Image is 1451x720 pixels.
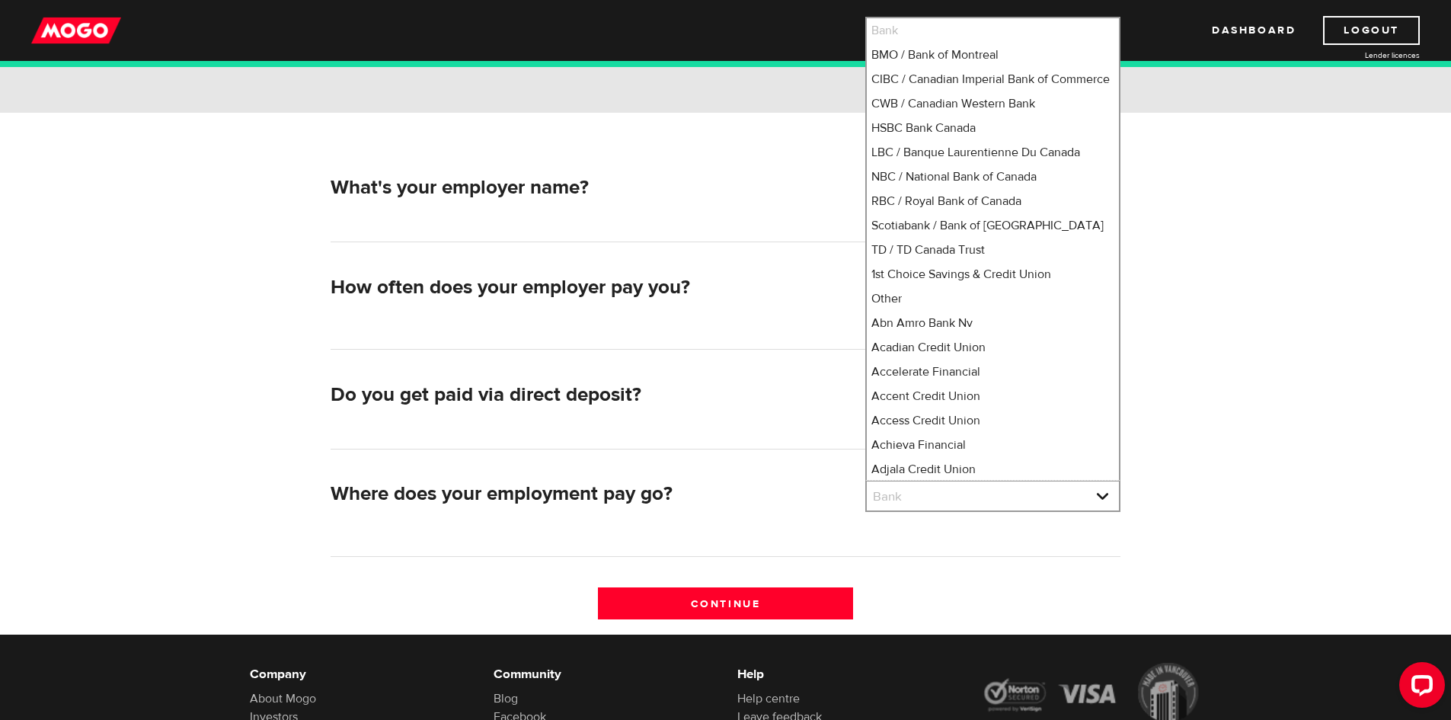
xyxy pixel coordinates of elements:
h2: What's your employer name? [331,176,853,200]
h6: Company [250,665,471,683]
li: Access Credit Union [867,408,1119,433]
li: BMO / Bank of Montreal [867,43,1119,67]
a: Help centre [737,691,800,706]
li: CWB / Canadian Western Bank [867,91,1119,116]
h2: Do you get paid via direct deposit? [331,383,853,407]
li: Adjala Credit Union [867,457,1119,482]
li: Accent Credit Union [867,384,1119,408]
a: Dashboard [1212,16,1296,45]
h2: How often does your employer pay you? [331,276,853,299]
li: Scotiabank / Bank of [GEOGRAPHIC_DATA] [867,213,1119,238]
li: Bank [867,18,1119,43]
li: Other [867,286,1119,311]
li: CIBC / Canadian Imperial Bank of Commerce [867,67,1119,91]
li: RBC / Royal Bank of Canada [867,189,1119,213]
a: Blog [494,691,518,706]
li: TD / TD Canada Trust [867,238,1119,262]
a: Logout [1323,16,1420,45]
h6: Community [494,665,714,683]
li: Abn Amro Bank Nv [867,311,1119,335]
a: About Mogo [250,691,316,706]
h6: Help [737,665,958,683]
li: Achieva Financial [867,433,1119,457]
a: Lender licences [1306,50,1420,61]
li: LBC / Banque Laurentienne Du Canada [867,140,1119,165]
iframe: LiveChat chat widget [1387,656,1451,720]
input: Continue [598,587,853,619]
h2: Where does your employment pay go? [331,482,853,506]
li: HSBC Bank Canada [867,116,1119,140]
li: Acadian Credit Union [867,335,1119,360]
li: Accelerate Financial [867,360,1119,384]
li: NBC / National Bank of Canada [867,165,1119,189]
li: 1st Choice Savings & Credit Union [867,262,1119,286]
img: mogo_logo-11ee424be714fa7cbb0f0f49df9e16ec.png [31,16,121,45]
